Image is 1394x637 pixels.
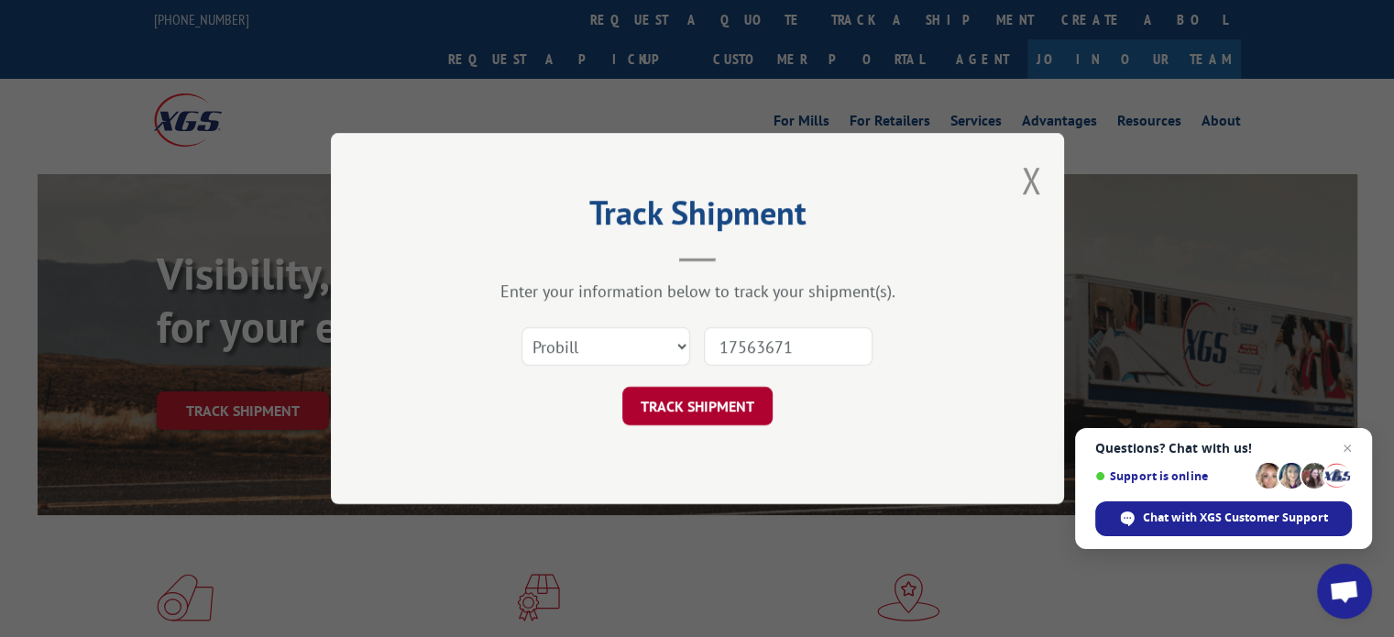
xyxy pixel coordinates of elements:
button: TRACK SHIPMENT [622,387,773,425]
div: Enter your information below to track your shipment(s). [423,280,972,302]
span: Close chat [1336,437,1358,459]
input: Number(s) [704,327,873,366]
span: Support is online [1095,469,1249,483]
span: Questions? Chat with us! [1095,441,1352,456]
div: Chat with XGS Customer Support [1095,501,1352,536]
button: Close modal [1021,156,1041,204]
h2: Track Shipment [423,200,972,235]
span: Chat with XGS Customer Support [1143,510,1328,526]
div: Open chat [1317,564,1372,619]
